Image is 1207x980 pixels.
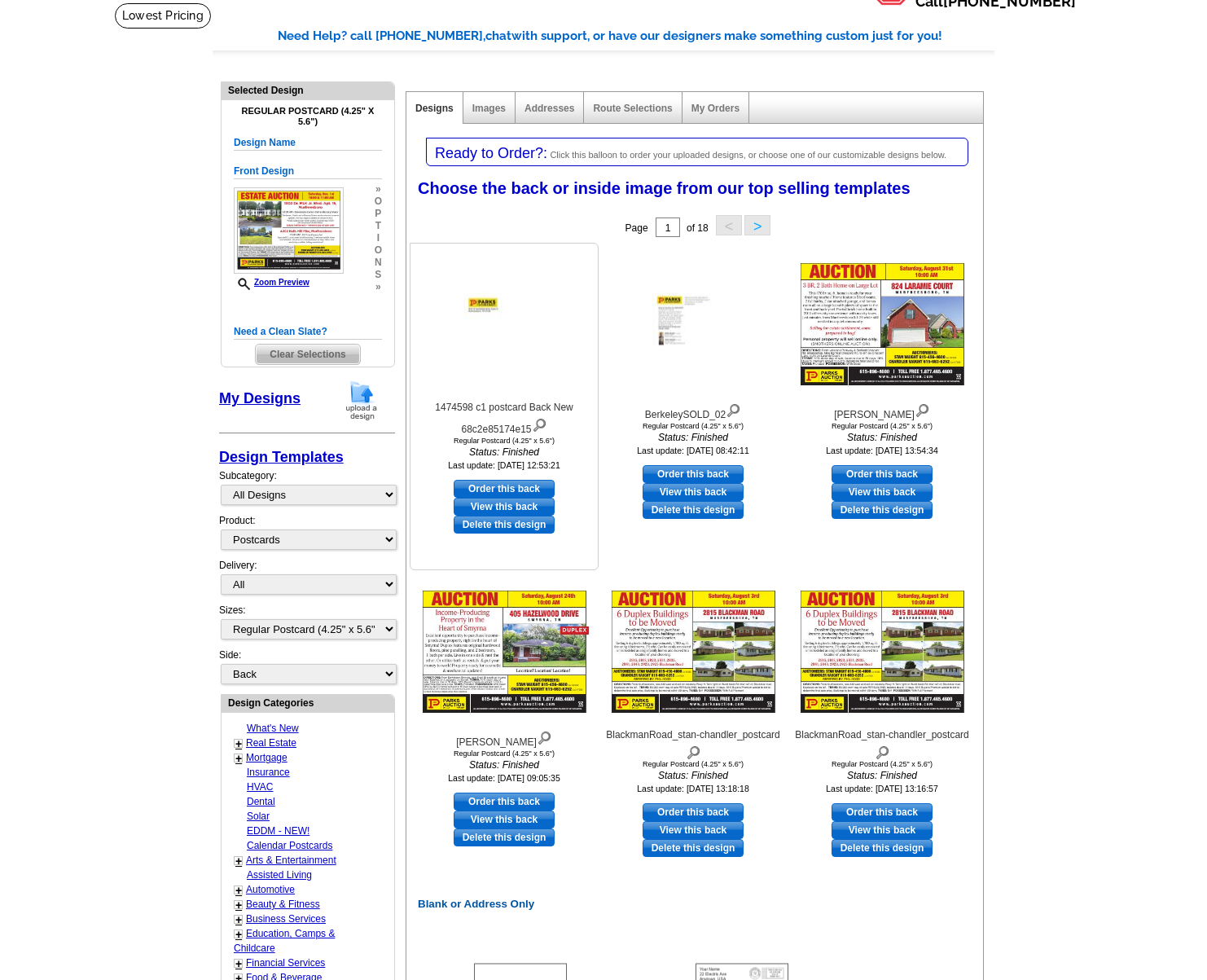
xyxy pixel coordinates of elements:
a: Arts & Entertainment [246,855,336,866]
a: use this design [643,803,744,821]
img: LaramieCt_stan-chandler_postcard [792,255,972,393]
h5: Front Design [234,164,382,179]
div: BlackmanRoad_stan-chandler_postcard [792,727,972,760]
div: Sizes: [219,603,395,648]
a: Route Selections [593,103,672,114]
a: View this back [454,498,555,516]
div: Regular Postcard (4.25" x 5.6") [792,760,972,768]
img: small-thumb.jpg [234,187,344,274]
img: view design details [686,742,701,760]
img: 1474598 c1 postcard Back New 68c2e85174e15 [463,293,545,356]
a: Designs [415,103,454,114]
div: Design Categories [222,695,394,710]
div: Product: [219,513,395,558]
h5: Need a Clean Slate? [234,324,382,340]
a: Calendar Postcards [247,840,332,851]
a: + [235,928,242,941]
img: upload-design [340,380,383,421]
span: Click this balloon to order your uploaded designs, or choose one of our customizable designs below. [550,150,946,160]
a: use this design [643,465,744,483]
a: My Orders [691,103,740,114]
a: Dental [247,796,275,807]
a: + [235,737,242,750]
div: Regular Postcard (4.25" x 5.6") [415,437,594,445]
div: BerkeleySOLD_02 [603,400,783,422]
img: view design details [532,415,547,433]
img: BlackmanRoad_stan-chandler_postcard [792,582,972,721]
span: t [375,220,382,232]
small: Last update: [DATE] 13:16:57 [826,784,938,793]
a: Financial Services [246,957,325,969]
a: Delete this design [643,501,744,519]
a: use this design [832,465,933,483]
small: Last update: [DATE] 12:53:21 [448,460,560,470]
a: + [235,957,242,970]
a: View this back [643,483,744,501]
span: p [375,208,382,220]
div: Regular Postcard (4.25" x 5.6") [792,422,972,430]
a: + [235,899,242,912]
i: Status: Finished [603,768,783,783]
i: Status: Finished [603,430,783,445]
button: < [716,215,742,235]
a: use this design [454,793,555,811]
a: + [235,752,242,765]
iframe: LiveChat chat widget [881,601,1207,980]
i: Status: Finished [792,768,972,783]
img: view design details [726,400,741,418]
img: BerkeleySOLD_02 [652,293,734,356]
a: Mortgage [246,752,287,763]
div: Regular Postcard (4.25" x 5.6") [603,760,783,768]
span: o [375,196,382,208]
a: Assisted Living [247,869,312,881]
span: Clear Selections [256,345,359,364]
a: What's New [247,723,299,734]
h4: Regular Postcard (4.25" x 5.6") [234,106,382,127]
div: Subcategory: [219,468,395,513]
span: i [375,232,382,244]
div: Need Help? call [PHONE_NUMBER], with support, or have our designers make something custom just fo... [278,27,994,46]
a: Business Services [246,913,326,925]
img: Hazelwood_stan-chandler_postcard [415,582,594,721]
i: Status: Finished [792,430,972,445]
a: Delete this design [454,516,555,534]
a: + [235,913,242,926]
div: Selected Design [222,82,394,98]
img: view design details [537,727,552,745]
div: 1474598 c1 postcard Back New 68c2e85174e15 [415,400,594,437]
div: [PERSON_NAME] [792,400,972,422]
h2: Blank or Address Only [410,898,986,911]
span: Ready to Order?: [435,145,547,161]
a: + [235,855,242,868]
span: Page [625,222,648,234]
a: Automotive [246,884,295,895]
span: chat [485,29,511,43]
a: + [235,884,242,897]
a: View this back [454,811,555,828]
a: EDDM - NEW! [247,825,309,837]
img: view design details [915,400,930,418]
small: Last update: [DATE] 09:05:35 [448,773,560,783]
div: [PERSON_NAME] [415,727,594,749]
span: o [375,244,382,257]
a: Design Templates [219,449,344,465]
i: Status: Finished [415,758,594,772]
span: of 18 [687,222,709,234]
a: My Designs [219,390,301,407]
a: HVAC [247,781,273,793]
img: view design details [875,742,890,760]
span: » [375,183,382,196]
a: use this design [454,480,555,498]
h5: Design Name [234,135,382,151]
a: Images [472,103,506,114]
a: Insurance [247,767,290,778]
a: use this design [832,803,933,821]
a: Beauty & Fitness [246,899,320,910]
span: » [375,281,382,293]
a: Addresses [524,103,574,114]
a: Solar [247,811,270,822]
span: Choose the back or inside image from our top selling templates [418,179,911,197]
span: s [375,269,382,281]
a: Delete this design [454,828,555,846]
a: Delete this design [832,501,933,519]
